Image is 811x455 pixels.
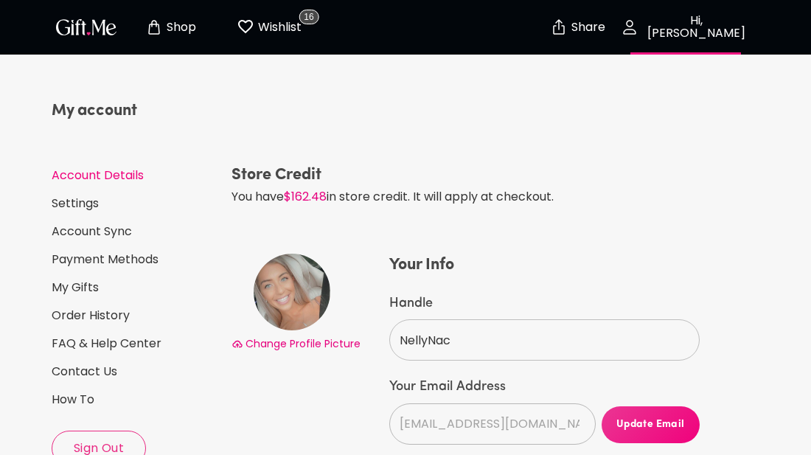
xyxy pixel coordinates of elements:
[254,254,330,330] img: Avatar
[612,4,759,51] button: Hi, [PERSON_NAME]
[52,308,220,324] a: Order History
[52,223,220,240] a: Account Sync
[602,406,700,443] button: Update Email
[602,417,700,433] span: Update Email
[568,21,605,34] p: Share
[550,18,568,36] img: secure
[52,364,220,380] a: Contact Us
[52,195,220,212] a: Settings
[284,188,327,205] span: $162.48
[246,336,361,351] span: Change Profile Picture
[52,251,220,268] a: Payment Methods
[232,164,700,187] h4: Store Credit
[53,16,119,38] img: GiftMe Logo
[551,1,603,53] button: Share
[52,279,220,296] a: My Gifts
[389,378,699,396] label: Your Email Address
[52,18,121,36] button: GiftMe Logo
[299,10,319,24] span: 16
[254,18,302,37] p: Wishlist
[52,100,220,123] h4: My account
[163,21,196,34] p: Shop
[52,167,220,184] a: Account Details
[389,295,699,313] label: Handle
[229,4,310,51] button: Wishlist page
[232,187,700,206] p: You have in store credit. It will apply at checkout.
[389,254,699,277] h4: Your Info
[52,392,220,408] a: How To
[638,15,751,40] p: Hi, [PERSON_NAME]
[52,336,220,352] a: FAQ & Help Center
[130,4,211,51] button: Store page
